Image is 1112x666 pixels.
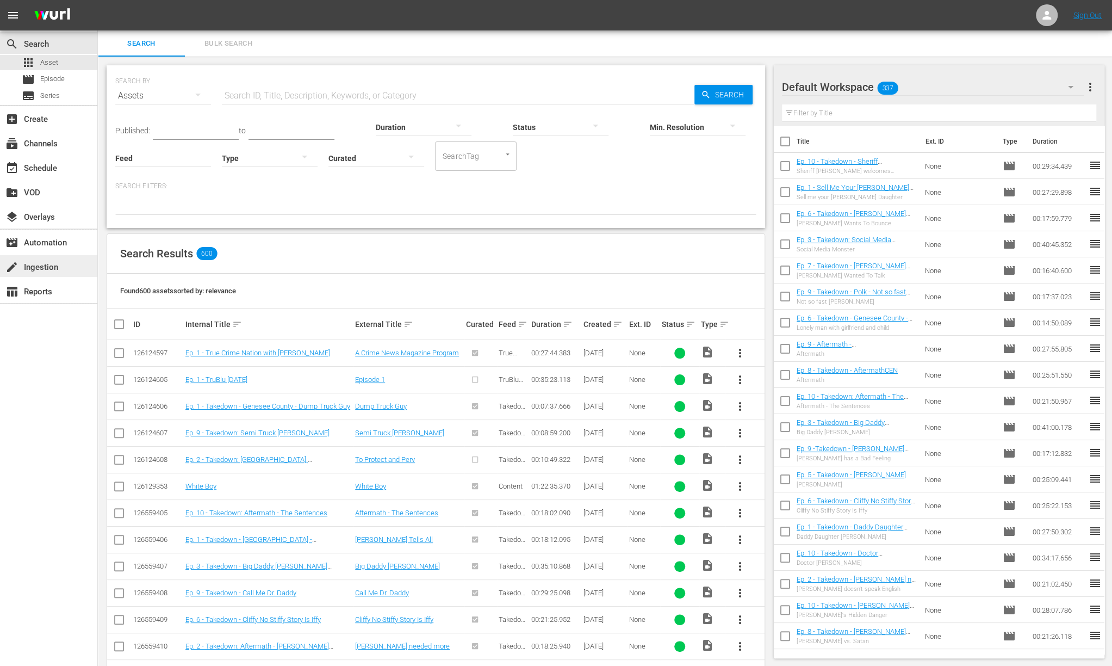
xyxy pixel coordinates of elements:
[499,375,527,416] span: TruBlu [DATE] with [PERSON_NAME]
[355,615,433,624] a: Cliffy No Stiffy Story Is Iffy
[133,349,182,357] div: 126124597
[921,571,999,597] td: None
[629,589,658,597] div: None
[355,402,407,410] a: Dump Truck Guy
[133,535,182,544] div: 126559406
[734,560,747,573] span: more_vert
[629,375,658,384] div: None
[1003,577,1016,590] span: Episode
[502,149,513,159] button: Open
[662,318,698,331] div: Status
[531,455,580,464] div: 00:10:49.322
[1003,316,1016,329] span: Episode
[1028,388,1088,414] td: 00:21:50.967
[629,402,658,410] div: None
[797,523,908,539] a: Ep. 1 - Takedown - Daddy Daughter [PERSON_NAME]
[583,482,626,490] div: [DATE]
[1028,597,1088,623] td: 00:28:07.786
[7,9,20,22] span: menu
[1088,394,1101,407] span: reorder
[727,633,753,659] button: more_vert
[921,466,999,492] td: None
[531,562,580,570] div: 00:35:10.868
[797,262,910,278] a: Ep. 7 - Takedown - [PERSON_NAME] Wanted To TalkCEN
[613,319,623,329] span: sort
[921,205,999,231] td: None
[797,366,898,374] a: Ep. 8 - Takedown - AftermathCEN
[797,220,916,227] div: [PERSON_NAME] Wants To Bounce
[133,562,182,570] div: 126559407
[133,615,182,624] div: 126559409
[133,455,182,464] div: 126124608
[1088,368,1101,381] span: reorder
[921,414,999,440] td: None
[878,77,898,100] span: 337
[921,492,999,519] td: None
[734,480,747,493] span: more_vert
[499,429,527,461] span: Takedown with [PERSON_NAME]
[921,440,999,466] td: None
[22,56,35,69] span: Asset
[1028,205,1088,231] td: 00:17:59.779
[531,402,580,410] div: 00:07:37.666
[1088,472,1101,485] span: reorder
[1088,289,1101,303] span: reorder
[499,562,527,595] span: Takedown with [PERSON_NAME]
[26,3,78,28] img: ans4CAIJ8jUAAAAAAAAAAAAAAAAAAAAAAAAgQb4GAAAAAAAAAAAAAAAAAAAAAAAAJMjXAAAAAAAAAAAAAAAAAAAAAAAAgAT5G...
[1003,473,1016,486] span: Episode
[1088,603,1101,616] span: reorder
[355,375,385,384] a: Episode 1
[686,319,695,329] span: sort
[5,211,18,224] span: Overlays
[629,535,658,544] div: None
[531,429,580,437] div: 00:08:59.200
[797,455,916,462] div: [PERSON_NAME] has a Bad Feeling
[185,509,327,517] a: Ep. 10 - Takedown: Aftermath - The Sentences
[797,585,916,593] div: [PERSON_NAME] doesn't speak English
[355,318,463,331] div: External Title
[797,183,914,200] a: Ep. 1 - Sell Me Your [PERSON_NAME] DaughterCEN
[797,377,898,384] div: Aftermath
[797,126,919,157] th: Title
[1028,414,1088,440] td: 00:41:00.178
[1003,186,1016,199] span: Episode
[797,272,916,279] div: [PERSON_NAME] Wanted To Talk
[1003,447,1016,460] span: Episode
[355,482,386,490] a: White Boy
[797,392,908,409] a: Ep. 10 - Takedown: Aftermath - The SentencesCEN
[185,429,330,437] a: Ep. 9 - Takedown: Semi Truck [PERSON_NAME]
[1028,336,1088,362] td: 00:27:55.805
[583,615,626,624] div: [DATE]
[734,347,747,360] span: more_vert
[499,589,527,621] span: Takedown with [PERSON_NAME]
[133,589,182,597] div: 126559408
[355,642,450,650] a: [PERSON_NAME] needed more
[583,402,626,410] div: [DATE]
[1003,421,1016,434] span: Episode
[797,324,916,331] div: Lonely man with girlfriend and child
[583,562,626,570] div: [DATE]
[797,209,910,226] a: Ep. 6 - Takedown - [PERSON_NAME] Wants To BounceCEN
[701,318,724,331] div: Type
[583,535,626,544] div: [DATE]
[727,580,753,606] button: more_vert
[734,427,747,440] span: more_vert
[797,194,916,201] div: Sell me your [PERSON_NAME] Daughter
[629,562,658,570] div: None
[701,532,714,545] span: Video
[921,545,999,571] td: None
[499,535,527,568] span: Takedown with [PERSON_NAME]
[701,479,714,492] span: Video
[734,507,747,520] span: more_vert
[797,429,916,436] div: Big Daddy [PERSON_NAME]
[583,318,626,331] div: Created
[734,400,747,413] span: more_vert
[797,612,916,619] div: [PERSON_NAME]'s Hidden Danger
[5,236,18,249] span: Automation
[185,318,352,331] div: Internal Title
[531,615,580,624] div: 00:21:25.952
[239,126,246,135] span: to
[727,500,753,526] button: more_vert
[583,589,626,597] div: [DATE]
[797,288,910,304] a: Ep. 9 - Takedown - Polk - Not so fast NelsonCEN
